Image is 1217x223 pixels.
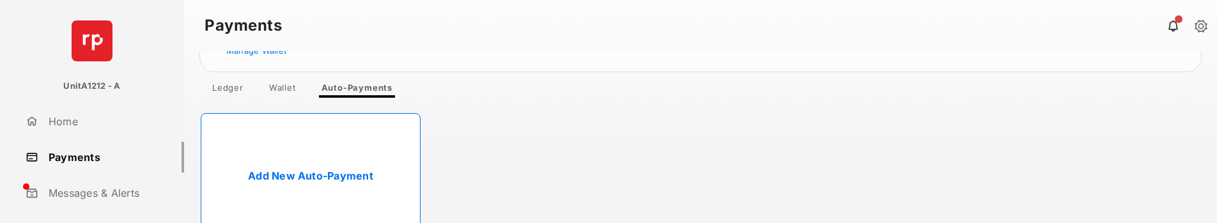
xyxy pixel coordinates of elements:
strong: Payments [205,18,282,33]
a: Ledger [202,82,254,98]
p: UnitA1212 - A [63,80,120,93]
a: Auto-Payments [311,82,403,98]
img: svg+xml;base64,PHN2ZyB4bWxucz0iaHR0cDovL3d3dy53My5vcmcvMjAwMC9zdmciIHdpZHRoPSI2NCIgaGVpZ2h0PSI2NC... [72,20,112,61]
a: Wallet [259,82,306,98]
a: Home [20,106,184,137]
a: Messages & Alerts [20,178,184,208]
a: Payments [20,142,184,173]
